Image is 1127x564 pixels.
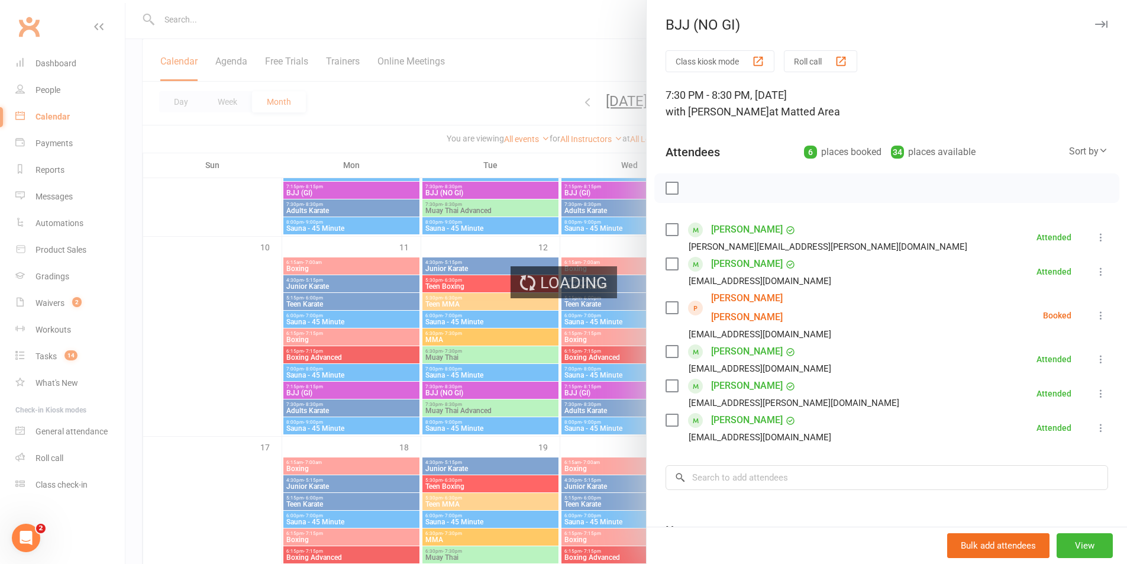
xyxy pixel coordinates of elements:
div: Attendees [666,144,720,160]
iframe: Intercom live chat [12,524,40,552]
div: BJJ (NO GI) [647,17,1127,33]
div: Attended [1036,424,1071,432]
div: Booked [1043,311,1071,320]
a: [PERSON_NAME] [711,220,783,239]
div: Attended [1036,233,1071,241]
a: [PERSON_NAME] [PERSON_NAME] [711,289,847,327]
button: Class kiosk mode [666,50,774,72]
div: 7:30 PM - 8:30 PM, [DATE] [666,87,1108,120]
div: places available [891,144,976,160]
div: [EMAIL_ADDRESS][PERSON_NAME][DOMAIN_NAME] [689,395,899,411]
a: [PERSON_NAME] [711,376,783,395]
span: with [PERSON_NAME] [666,105,769,118]
div: [EMAIL_ADDRESS][DOMAIN_NAME] [689,430,831,445]
div: 6 [804,146,817,159]
div: [PERSON_NAME][EMAIL_ADDRESS][PERSON_NAME][DOMAIN_NAME] [689,239,967,254]
span: at Matted Area [769,105,840,118]
div: 34 [891,146,904,159]
button: Bulk add attendees [947,533,1050,558]
div: Sort by [1069,144,1108,159]
div: Attended [1036,268,1071,276]
div: [EMAIL_ADDRESS][DOMAIN_NAME] [689,361,831,376]
div: [EMAIL_ADDRESS][DOMAIN_NAME] [689,327,831,342]
a: [PERSON_NAME] [711,411,783,430]
div: Attended [1036,355,1071,363]
button: Roll call [784,50,857,72]
div: Attended [1036,389,1071,398]
a: [PERSON_NAME] [711,342,783,361]
input: Search to add attendees [666,465,1108,490]
div: places booked [804,144,881,160]
button: View [1057,533,1113,558]
a: [PERSON_NAME] [711,254,783,273]
div: [EMAIL_ADDRESS][DOMAIN_NAME] [689,273,831,289]
span: 2 [36,524,46,533]
div: Notes [666,522,697,539]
